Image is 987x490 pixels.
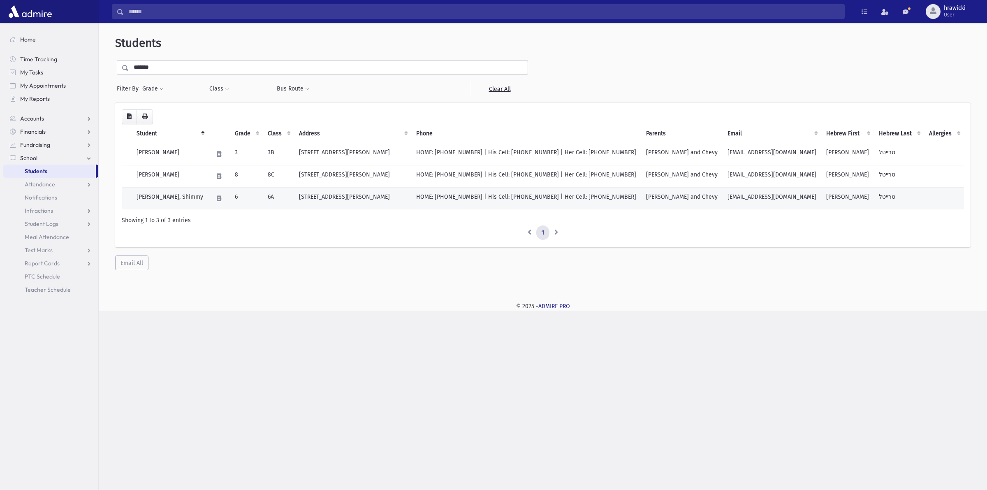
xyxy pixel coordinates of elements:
[874,165,924,187] td: טרייטל
[3,283,98,296] a: Teacher Schedule
[20,95,50,102] span: My Reports
[25,207,53,214] span: Infractions
[821,187,874,209] td: [PERSON_NAME]
[25,260,60,267] span: Report Cards
[821,124,874,143] th: Hebrew First: activate to sort column ascending
[263,165,294,187] td: 8C
[538,303,570,310] a: ADMIRE PRO
[536,225,549,240] a: 1
[132,124,208,143] th: Student: activate to sort column descending
[874,187,924,209] td: טרייטל
[132,143,208,165] td: [PERSON_NAME]
[20,115,44,122] span: Accounts
[723,187,821,209] td: [EMAIL_ADDRESS][DOMAIN_NAME]
[294,165,411,187] td: [STREET_ADDRESS][PERSON_NAME]
[641,165,723,187] td: [PERSON_NAME] and Chevy
[821,165,874,187] td: [PERSON_NAME]
[7,3,54,20] img: AdmirePro
[3,53,98,66] a: Time Tracking
[411,143,641,165] td: HOME: [PHONE_NUMBER] | His Cell: [PHONE_NUMBER] | Her Cell: [PHONE_NUMBER]
[25,273,60,280] span: PTC Schedule
[924,124,964,143] th: Allergies: activate to sort column ascending
[230,124,263,143] th: Grade: activate to sort column ascending
[20,82,66,89] span: My Appointments
[411,165,641,187] td: HOME: [PHONE_NUMBER] | His Cell: [PHONE_NUMBER] | Her Cell: [PHONE_NUMBER]
[276,81,310,96] button: Bus Route
[124,4,844,19] input: Search
[122,109,137,124] button: CSV
[3,138,98,151] a: Fundraising
[411,124,641,143] th: Phone
[20,36,36,43] span: Home
[874,124,924,143] th: Hebrew Last: activate to sort column ascending
[294,187,411,209] td: [STREET_ADDRESS][PERSON_NAME]
[112,302,974,311] div: © 2025 -
[263,124,294,143] th: Class: activate to sort column ascending
[132,187,208,209] td: [PERSON_NAME], Shimmy
[723,165,821,187] td: [EMAIL_ADDRESS][DOMAIN_NAME]
[3,178,98,191] a: Attendance
[20,128,46,135] span: Financials
[122,216,964,225] div: Showing 1 to 3 of 3 entries
[3,79,98,92] a: My Appointments
[25,233,69,241] span: Meal Attendance
[25,194,57,201] span: Notifications
[142,81,164,96] button: Grade
[20,69,43,76] span: My Tasks
[25,286,71,293] span: Teacher Schedule
[3,230,98,244] a: Meal Attendance
[294,143,411,165] td: [STREET_ADDRESS][PERSON_NAME]
[263,143,294,165] td: 3B
[115,255,148,270] button: Email All
[132,165,208,187] td: [PERSON_NAME]
[20,56,57,63] span: Time Tracking
[723,143,821,165] td: [EMAIL_ADDRESS][DOMAIN_NAME]
[20,154,37,162] span: School
[641,143,723,165] td: [PERSON_NAME] and Chevy
[944,5,966,12] span: hrawicki
[115,36,161,50] span: Students
[25,181,55,188] span: Attendance
[3,92,98,105] a: My Reports
[3,270,98,283] a: PTC Schedule
[20,141,50,149] span: Fundraising
[263,187,294,209] td: 6A
[3,151,98,165] a: School
[3,244,98,257] a: Test Marks
[137,109,153,124] button: Print
[3,191,98,204] a: Notifications
[25,220,58,228] span: Student Logs
[25,167,47,175] span: Students
[294,124,411,143] th: Address: activate to sort column ascending
[230,187,263,209] td: 6
[641,124,723,143] th: Parents
[3,257,98,270] a: Report Cards
[230,143,263,165] td: 3
[3,204,98,217] a: Infractions
[944,12,966,18] span: User
[3,217,98,230] a: Student Logs
[25,246,53,254] span: Test Marks
[723,124,821,143] th: Email: activate to sort column ascending
[3,112,98,125] a: Accounts
[230,165,263,187] td: 8
[821,143,874,165] td: [PERSON_NAME]
[471,81,528,96] a: Clear All
[874,143,924,165] td: טרייטל
[641,187,723,209] td: [PERSON_NAME] and Chevy
[3,125,98,138] a: Financials
[3,165,96,178] a: Students
[3,33,98,46] a: Home
[209,81,229,96] button: Class
[3,66,98,79] a: My Tasks
[411,187,641,209] td: HOME: [PHONE_NUMBER] | His Cell: [PHONE_NUMBER] | Her Cell: [PHONE_NUMBER]
[117,84,142,93] span: Filter By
